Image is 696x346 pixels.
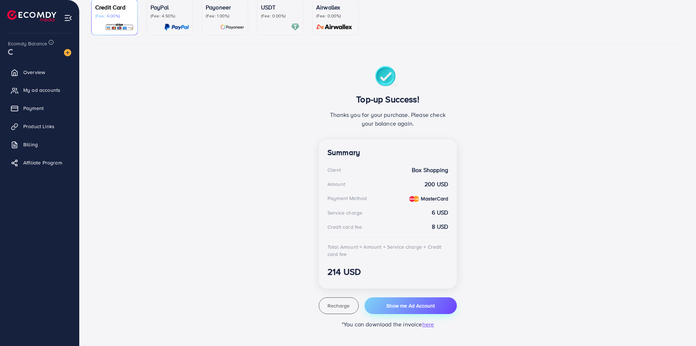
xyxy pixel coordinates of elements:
[327,302,350,309] span: Recharge
[105,23,134,31] img: card
[422,320,434,328] span: here
[327,195,367,202] div: Payment Method
[319,297,359,314] button: Recharge
[327,266,448,277] h3: 214 USD
[7,10,56,21] img: logo
[365,297,457,314] button: Show me Ad Account
[327,148,448,157] h4: Summary
[421,195,448,202] strong: MasterCard
[206,13,244,19] p: (Fee: 1.00%)
[164,23,189,31] img: card
[23,69,45,76] span: Overview
[150,13,189,19] p: (Fee: 4.50%)
[23,123,55,130] span: Product Links
[327,180,345,188] div: Amount
[95,13,134,19] p: (Fee: 4.00%)
[327,94,448,105] h3: Top-up Success!
[150,3,189,12] p: PayPal
[23,86,60,94] span: My ad accounts
[432,208,448,217] strong: 6 USD
[261,3,299,12] p: USDT
[5,83,74,97] a: My ad accounts
[23,105,44,112] span: Payment
[95,3,134,12] p: Credit Card
[64,49,71,56] img: image
[327,243,448,258] div: Total Amount = Amount + Service charge + Credit card fee
[327,223,362,231] div: Credit card fee
[327,166,341,174] div: Client
[23,159,62,166] span: Affiliate Program
[5,119,74,134] a: Product Links
[5,155,74,170] a: Affiliate Program
[409,196,419,202] img: credit
[327,110,448,128] p: Thanks you for your purchase. Please check your balance again.
[5,65,74,80] a: Overview
[206,3,244,12] p: Payoneer
[386,302,435,309] span: Show me Ad Account
[5,137,74,152] a: Billing
[319,320,457,329] p: *You can download the invoice
[64,14,72,22] img: menu
[314,23,355,31] img: card
[375,66,401,88] img: success
[316,3,355,12] p: Airwallex
[23,141,38,148] span: Billing
[316,13,355,19] p: (Fee: 0.00%)
[665,313,691,341] iframe: Chat
[425,180,448,188] strong: 200 USD
[412,166,448,174] strong: Box Shopping
[5,101,74,115] a: Payment
[327,209,362,216] div: Service charge
[291,23,299,31] img: card
[220,23,244,31] img: card
[8,40,47,47] span: Ecomdy Balance
[432,223,448,231] strong: 8 USD
[261,13,299,19] p: (Fee: 0.00%)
